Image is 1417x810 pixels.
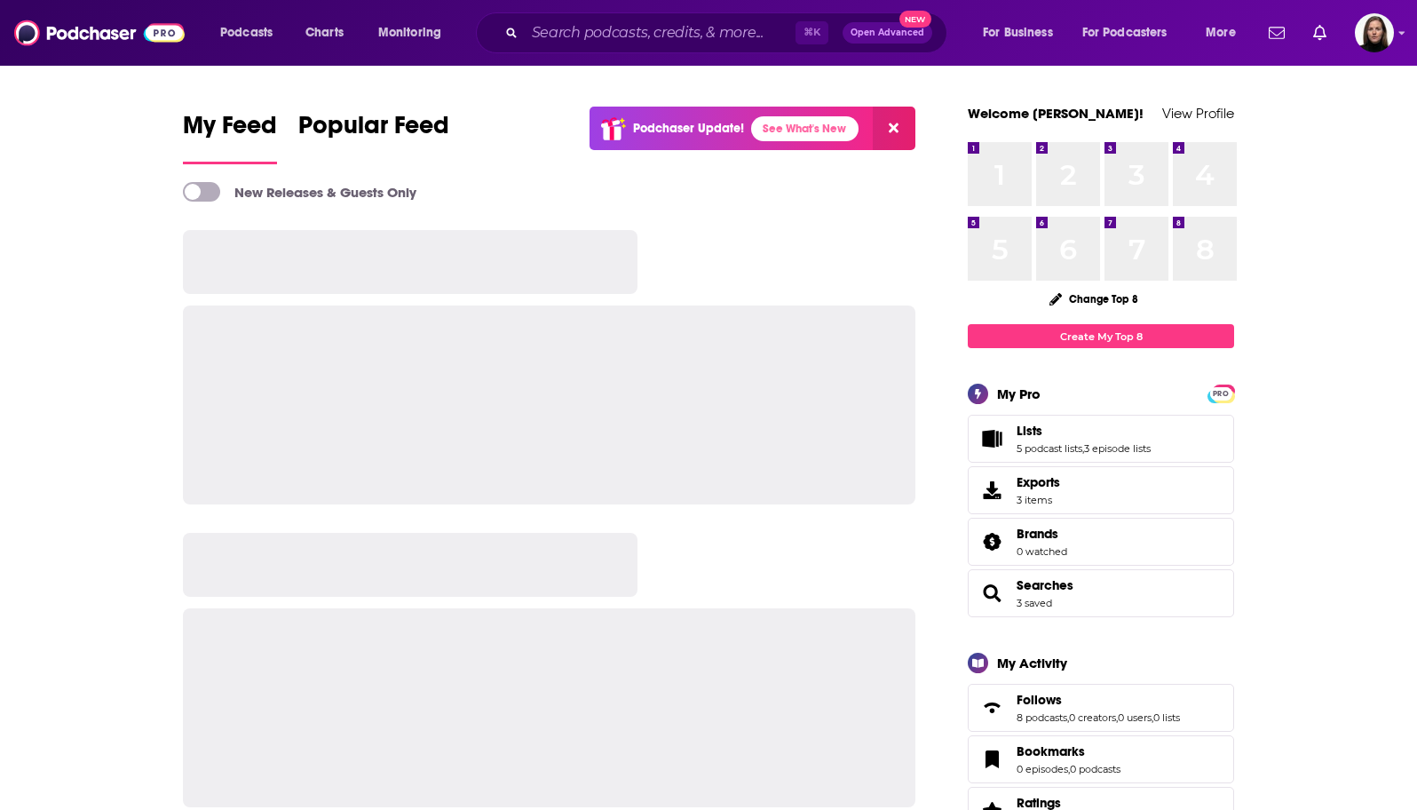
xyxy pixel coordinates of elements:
[1017,743,1085,759] span: Bookmarks
[974,478,1009,503] span: Exports
[1071,19,1193,47] button: open menu
[968,324,1234,348] a: Create My Top 8
[1017,597,1052,609] a: 3 saved
[1017,526,1058,542] span: Brands
[1153,711,1180,724] a: 0 lists
[1017,577,1073,593] a: Searches
[1017,442,1082,455] a: 5 podcast lists
[970,19,1075,47] button: open menu
[493,12,964,53] div: Search podcasts, credits, & more...
[1017,545,1067,558] a: 0 watched
[1355,13,1394,52] span: Logged in as BevCat3
[1118,711,1152,724] a: 0 users
[1017,743,1120,759] a: Bookmarks
[1210,386,1231,400] a: PRO
[968,415,1234,463] span: Lists
[298,110,449,151] span: Popular Feed
[1017,423,1151,439] a: Lists
[974,581,1009,606] a: Searches
[974,747,1009,772] a: Bookmarks
[183,110,277,151] span: My Feed
[1017,526,1067,542] a: Brands
[1017,692,1180,708] a: Follows
[968,735,1234,783] span: Bookmarks
[1017,474,1060,490] span: Exports
[1039,288,1149,310] button: Change Top 8
[208,19,296,47] button: open menu
[997,655,1067,671] div: My Activity
[183,110,277,164] a: My Feed
[298,110,449,164] a: Popular Feed
[851,28,924,37] span: Open Advanced
[968,518,1234,566] span: Brands
[1084,442,1151,455] a: 3 episode lists
[1017,423,1042,439] span: Lists
[1082,20,1168,45] span: For Podcasters
[968,569,1234,617] span: Searches
[983,20,1053,45] span: For Business
[1069,711,1116,724] a: 0 creators
[1017,494,1060,506] span: 3 items
[1067,711,1069,724] span: ,
[366,19,464,47] button: open menu
[1306,18,1334,48] a: Show notifications dropdown
[751,116,859,141] a: See What's New
[1206,20,1236,45] span: More
[1162,105,1234,122] a: View Profile
[525,19,796,47] input: Search podcasts, credits, & more...
[974,695,1009,720] a: Follows
[294,19,354,47] a: Charts
[305,20,344,45] span: Charts
[968,684,1234,732] span: Follows
[1017,692,1062,708] span: Follows
[796,21,828,44] span: ⌘ K
[974,529,1009,554] a: Brands
[1262,18,1292,48] a: Show notifications dropdown
[1068,763,1070,775] span: ,
[1355,13,1394,52] button: Show profile menu
[1116,711,1118,724] span: ,
[1210,387,1231,401] span: PRO
[1082,442,1084,455] span: ,
[14,16,185,50] img: Podchaser - Follow, Share and Rate Podcasts
[633,121,744,136] p: Podchaser Update!
[1017,711,1067,724] a: 8 podcasts
[899,11,931,28] span: New
[1070,763,1120,775] a: 0 podcasts
[1355,13,1394,52] img: User Profile
[968,466,1234,514] a: Exports
[1152,711,1153,724] span: ,
[968,105,1144,122] a: Welcome [PERSON_NAME]!
[220,20,273,45] span: Podcasts
[974,426,1009,451] a: Lists
[183,182,416,202] a: New Releases & Guests Only
[1017,763,1068,775] a: 0 episodes
[997,385,1041,402] div: My Pro
[1193,19,1258,47] button: open menu
[843,22,932,44] button: Open AdvancedNew
[378,20,441,45] span: Monitoring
